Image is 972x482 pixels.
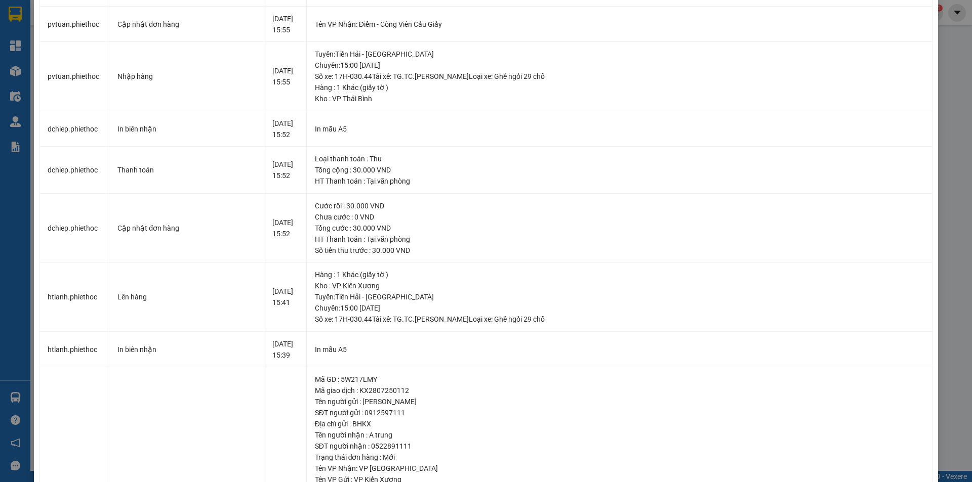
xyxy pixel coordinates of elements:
div: Tên người nhận : A trung [315,429,924,441]
div: Tổng cước : 30.000 VND [315,223,924,234]
div: Cập nhật đơn hàng [117,223,256,234]
td: dchiep.phiethoc [39,194,109,263]
td: htlanh.phiethoc [39,332,109,368]
div: Lên hàng [117,291,256,302]
div: [DATE] 15:52 [272,217,298,239]
td: pvtuan.phiethoc [39,42,109,111]
div: SĐT người nhận : 0522891111 [315,441,924,452]
div: Hàng : 1 Khác (giấy tờ ) [315,269,924,280]
td: dchiep.phiethoc [39,111,109,147]
div: In mẫu A5 [315,344,924,355]
div: Số tiền thu trước : 30.000 VND [315,245,924,256]
div: Loại thanh toán : Thu [315,153,924,164]
div: Nhập hàng [117,71,256,82]
div: [DATE] 15:52 [272,159,298,181]
div: [DATE] 15:39 [272,338,298,361]
div: Trạng thái đơn hàng : Mới [315,452,924,463]
div: Tên VP Nhận: VP [GEOGRAPHIC_DATA] [315,463,924,474]
td: htlanh.phiethoc [39,262,109,332]
div: Tuyến : Tiền Hải - [GEOGRAPHIC_DATA] Chuyến: 15:00 [DATE] Số xe: 17H-030.44 Tài xế: TG.TC.[PERSON... [315,49,924,82]
div: Cước rồi : 30.000 VND [315,200,924,211]
div: HT Thanh toán : Tại văn phòng [315,234,924,245]
div: Chưa cước : 0 VND [315,211,924,223]
div: Kho : VP Thái Bình [315,93,924,104]
div: HT Thanh toán : Tại văn phòng [315,176,924,187]
div: In mẫu A5 [315,123,924,135]
div: Tên VP Nhận: Điểm - Công Viên Cầu Giấy [315,19,924,30]
div: Tuyến : Tiền Hải - [GEOGRAPHIC_DATA] Chuyến: 15:00 [DATE] Số xe: 17H-030.44 Tài xế: TG.TC.[PERSON... [315,291,924,325]
div: [DATE] 15:55 [272,13,298,35]
div: Mã giao dịch : KX2807250112 [315,385,924,396]
div: Hàng : 1 Khác (giấy tờ ) [315,82,924,93]
div: [DATE] 15:52 [272,118,298,140]
div: [DATE] 15:55 [272,65,298,87]
div: Kho : VP Kiến Xương [315,280,924,291]
div: SĐT người gửi : 0912597111 [315,407,924,418]
td: dchiep.phiethoc [39,147,109,194]
div: Tổng cộng : 30.000 VND [315,164,924,176]
div: Cập nhật đơn hàng [117,19,256,30]
div: Mã GD : 5W217LMY [315,374,924,385]
div: [DATE] 15:41 [272,286,298,308]
div: In biên nhận [117,123,256,135]
div: Tên người gửi : [PERSON_NAME] [315,396,924,407]
div: Thanh toán [117,164,256,176]
td: pvtuan.phiethoc [39,7,109,42]
div: In biên nhận [117,344,256,355]
div: Địa chỉ gửi : BHKX [315,418,924,429]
